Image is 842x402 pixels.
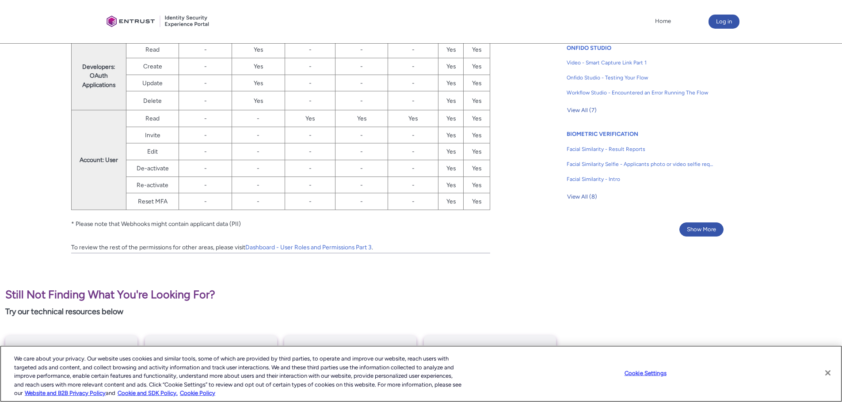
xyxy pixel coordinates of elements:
td: Re-activate [126,177,179,193]
td: - [335,127,388,143]
td: - [285,127,335,143]
td: Yes [438,193,464,210]
td: - [285,75,335,91]
td: Yes [232,75,285,91]
td: De-activate [126,160,179,177]
td: Yes [438,58,464,75]
td: - [179,177,232,193]
td: - [285,41,335,58]
span: Facial Similarity - Intro [567,175,713,183]
span: Facial Similarity - Result Reports [567,145,713,153]
td: - [232,110,285,127]
td: - [388,75,438,91]
td: - [388,143,438,160]
td: - [179,127,232,143]
strong: Developers: OAuth Applications [82,63,115,88]
td: - [388,41,438,58]
td: Yes [232,58,285,75]
span: Onfido Studio - Testing Your Flow [567,74,713,82]
a: Facial Similarity - Result Reports [567,142,713,157]
td: Yes [285,110,335,127]
span: Workflow Studio - Encountered an Error Running The Flow [567,89,713,97]
td: - [232,143,285,160]
td: Yes [464,193,490,210]
a: Home [653,15,673,28]
td: - [232,193,285,210]
td: Yes [438,41,464,58]
td: Create [126,58,179,75]
td: Yes [464,160,490,177]
td: - [388,177,438,193]
td: - [179,75,232,91]
td: Yes [438,177,464,193]
td: - [285,193,335,210]
td: - [232,177,285,193]
td: Delete [126,91,179,110]
td: - [179,110,232,127]
p: Try our technical resources below [5,306,556,318]
p: * Please note that Webhooks might contain applicant data (PII) [71,210,491,228]
td: - [179,193,232,210]
td: - [285,143,335,160]
td: Read [126,110,179,127]
a: Dashboard - User Roles and Permissions Part 3 [245,244,372,251]
td: Yes [335,110,388,127]
button: Close [818,363,838,383]
a: Video - Smart Capture Link Part 1 [567,55,713,70]
td: Yes [464,75,490,91]
td: Invite [126,127,179,143]
span: Video - Smart Capture Link Part 1 [567,59,713,67]
a: Workflow Studio - Encountered an Error Running The Flow [567,85,713,100]
a: BIOMETRIC VERIFICATION [567,131,638,137]
td: Edit [126,143,179,160]
button: Log in [709,15,739,29]
td: Update [126,75,179,91]
a: Facial Similarity Selfie - Applicants photo or video selfie requirements [567,157,713,172]
td: Yes [464,41,490,58]
a: More information about our cookie policy., opens in a new tab [25,390,106,396]
td: - [179,58,232,75]
span: View All (7) [567,104,597,117]
td: Yes [464,91,490,110]
td: Yes [438,75,464,91]
td: - [335,177,388,193]
td: - [335,160,388,177]
td: Yes [464,127,490,143]
span: View All (8) [567,190,597,203]
a: Onfido Studio - Testing Your Flow [567,70,713,85]
td: Yes [232,91,285,110]
td: - [388,193,438,210]
button: View All (7) [567,103,597,117]
td: - [179,160,232,177]
td: Yes [464,58,490,75]
td: - [388,127,438,143]
p: Still Not Finding What You're Looking For? [5,286,556,303]
td: Yes [388,110,438,127]
td: - [179,143,232,160]
td: Yes [438,110,464,127]
td: Yes [464,177,490,193]
td: Yes [438,143,464,160]
td: Yes [438,127,464,143]
td: Reset MFA [126,193,179,210]
td: - [179,91,232,110]
td: Yes [438,160,464,177]
button: View All (8) [567,190,598,204]
td: - [179,41,232,58]
button: Show More [679,222,724,237]
td: - [335,75,388,91]
td: - [335,41,388,58]
td: - [335,91,388,110]
td: - [388,91,438,110]
a: ONFIDO STUDIO [567,45,611,51]
td: Yes [464,143,490,160]
td: - [232,160,285,177]
td: Yes [464,110,490,127]
td: - [232,127,285,143]
td: - [335,193,388,210]
td: Yes [232,41,285,58]
div: We care about your privacy. Our website uses cookies and similar tools, some of which are provide... [14,354,463,398]
td: - [388,58,438,75]
td: Yes [438,91,464,110]
strong: Account: User [80,156,118,163]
